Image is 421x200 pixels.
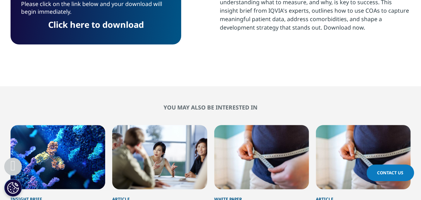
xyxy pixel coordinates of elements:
[4,179,22,196] button: Cookies Settings
[377,170,403,176] span: Contact Us
[366,164,414,181] a: Contact Us
[48,19,144,30] a: Click here to download
[11,104,410,111] h2: You may also be interested in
